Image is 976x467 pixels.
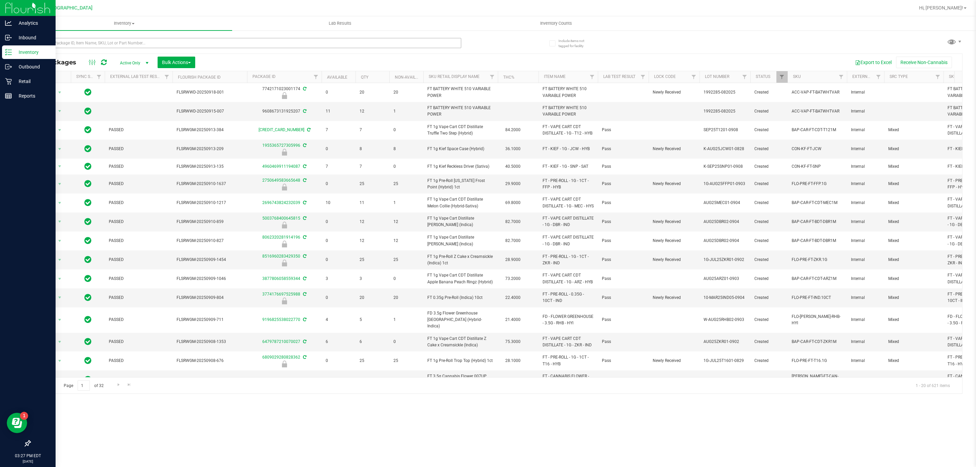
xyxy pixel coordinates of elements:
span: 12 [360,238,385,244]
a: 2750649583665648 [262,178,300,183]
span: Inventory [16,20,232,26]
span: 12 [360,219,385,225]
span: Internal [851,219,880,225]
span: Newly Received [653,257,695,263]
span: select [56,179,64,189]
span: 3 [360,276,385,282]
a: 4960469911194087 [262,164,300,169]
span: In Sync [84,125,91,135]
span: FT - VAPE CART DISTILLATE - 1G - DBR - IND [543,215,594,228]
span: In Sync [84,179,91,188]
span: CON-KF-FT-JCW [792,146,843,152]
span: Pass [602,257,645,263]
span: select [56,356,64,366]
span: Pass [602,200,645,206]
div: Newly Received [246,260,323,266]
p: Outbound [12,63,53,71]
span: Sync from Compliance System [302,86,306,91]
span: select [56,236,64,246]
a: Available [327,75,347,80]
span: FT 1g Vape Cart Distillate [PERSON_NAME] (Indica) [427,215,494,228]
span: Newly Received [653,146,695,152]
span: FT BATTERY WHITE 510 VARIABLE POWER [427,86,494,99]
a: Filter [487,71,498,83]
span: Internal [851,200,880,206]
a: 8062320281914196 [262,235,300,240]
a: Lab Test Result [603,74,635,79]
span: select [56,337,64,347]
span: Mixed [888,238,939,244]
span: select [56,106,64,116]
span: select [56,217,64,226]
a: Go to the next page [114,380,123,389]
span: 0 [326,146,351,152]
span: PASSED [109,127,168,133]
span: K-AUG25JCW01-0828 [704,146,746,152]
span: select [56,88,64,97]
span: 1 [393,200,419,206]
span: FT - VAPE CART DISTILLATE - 1G - DBR - IND [543,234,594,247]
span: AUG25MEC01-0904 [704,200,746,206]
span: FLO-PRE-FT-FFP.1G [792,181,843,187]
iframe: Resource center [7,413,27,433]
span: Mixed [888,276,939,282]
a: Status [756,74,770,79]
span: Internal [851,163,880,170]
div: Newly Received [246,222,323,228]
span: K-SEP25SNP01-0908 [704,163,746,170]
button: Bulk Actions [158,57,195,68]
span: Created [754,89,784,96]
span: 3 [326,276,351,282]
span: 29.9000 [502,179,524,189]
span: All Packages [35,59,83,66]
span: FT 1g Vape Cart CDT Distillate Apple Banana Peach Ringz (Hybrid) [427,272,494,285]
span: Pass [602,238,645,244]
span: FT - PRE-ROLL - 0.35G - 10CT - IND [543,291,594,304]
span: 25 [393,181,419,187]
a: Sync Status [76,74,102,79]
span: CON-KF-FT-SNP [792,163,843,170]
input: 1 [78,380,90,391]
span: FT - VAPE CART CDT DISTILLATE - 1G - MEC - HYS [543,196,594,209]
span: In Sync [84,198,91,207]
span: Internal [851,238,880,244]
span: Hi, [PERSON_NAME]! [919,5,963,11]
span: Newly Received [653,89,695,96]
a: Lot Number [705,74,729,79]
span: 0 [326,181,351,187]
span: 1 [393,108,419,115]
span: PASSED [109,238,168,244]
a: SKU [793,74,801,79]
span: Internal [851,89,880,96]
span: FT BATTERY WHITE 510 VARIABLE POWER [427,105,494,118]
span: 0 [326,257,351,263]
inline-svg: Inventory [5,49,12,56]
span: 7 [326,127,351,133]
span: FLSRWGM-20250910-859 [177,219,243,225]
span: [PERSON_NAME]-FT-CAN-7UP [792,373,843,386]
span: Created [754,257,784,263]
span: FLSRWGM-20250909-1046 [177,276,243,282]
span: Pass [602,146,645,152]
a: 3774176697525988 [262,292,300,297]
span: FLSRWGM-20250913-384 [177,127,243,133]
span: Created [754,238,784,244]
span: Created [754,108,784,115]
span: FLSRWWD-20250915-007 [177,108,243,115]
span: In Sync [84,255,91,264]
a: THC% [503,75,514,80]
span: BAP-CAR-FT-CDT-ARZ1M [792,276,843,282]
span: PASSED [109,146,168,152]
span: 0 [326,89,351,96]
a: Filter [637,71,649,83]
span: FT 1g Pre-Roll [US_STATE] Frost Point (Hybrid) 1ct [427,178,494,190]
span: ACC-VAP-FT-BATWHTVAR [792,108,843,115]
a: Non-Available [395,75,425,80]
inline-svg: Retail [5,78,12,85]
span: 1992285-082025 [704,89,746,96]
iframe: Resource center unread badge [20,412,28,420]
span: FLO-PRE-FT-ZKR.1G [792,257,843,263]
span: Sync from Compliance System [302,276,306,281]
div: Newly Received [246,184,323,190]
span: select [56,255,64,265]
